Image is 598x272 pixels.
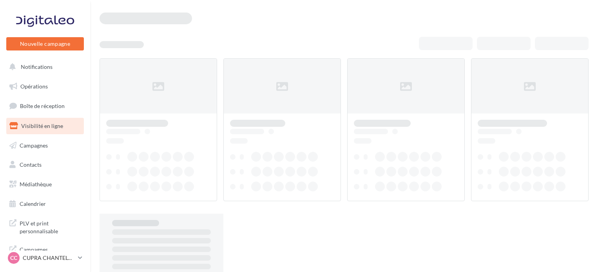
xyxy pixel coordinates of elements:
[21,63,53,70] span: Notifications
[23,254,75,262] p: CUPRA CHANTELOUP
[20,142,48,148] span: Campagnes
[20,218,81,235] span: PLV et print personnalisable
[5,241,85,264] a: Campagnes DataOnDemand
[20,83,48,90] span: Opérations
[20,161,42,168] span: Contacts
[20,181,52,187] span: Médiathèque
[5,78,85,95] a: Opérations
[5,97,85,114] a: Boîte de réception
[6,37,84,50] button: Nouvelle campagne
[5,157,85,173] a: Contacts
[5,176,85,193] a: Médiathèque
[20,200,46,207] span: Calendrier
[5,59,82,75] button: Notifications
[6,250,84,265] a: CC CUPRA CHANTELOUP
[5,118,85,134] a: Visibilité en ligne
[20,103,65,109] span: Boîte de réception
[20,244,81,261] span: Campagnes DataOnDemand
[10,254,17,262] span: CC
[5,196,85,212] a: Calendrier
[21,122,63,129] span: Visibilité en ligne
[5,215,85,238] a: PLV et print personnalisable
[5,137,85,154] a: Campagnes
